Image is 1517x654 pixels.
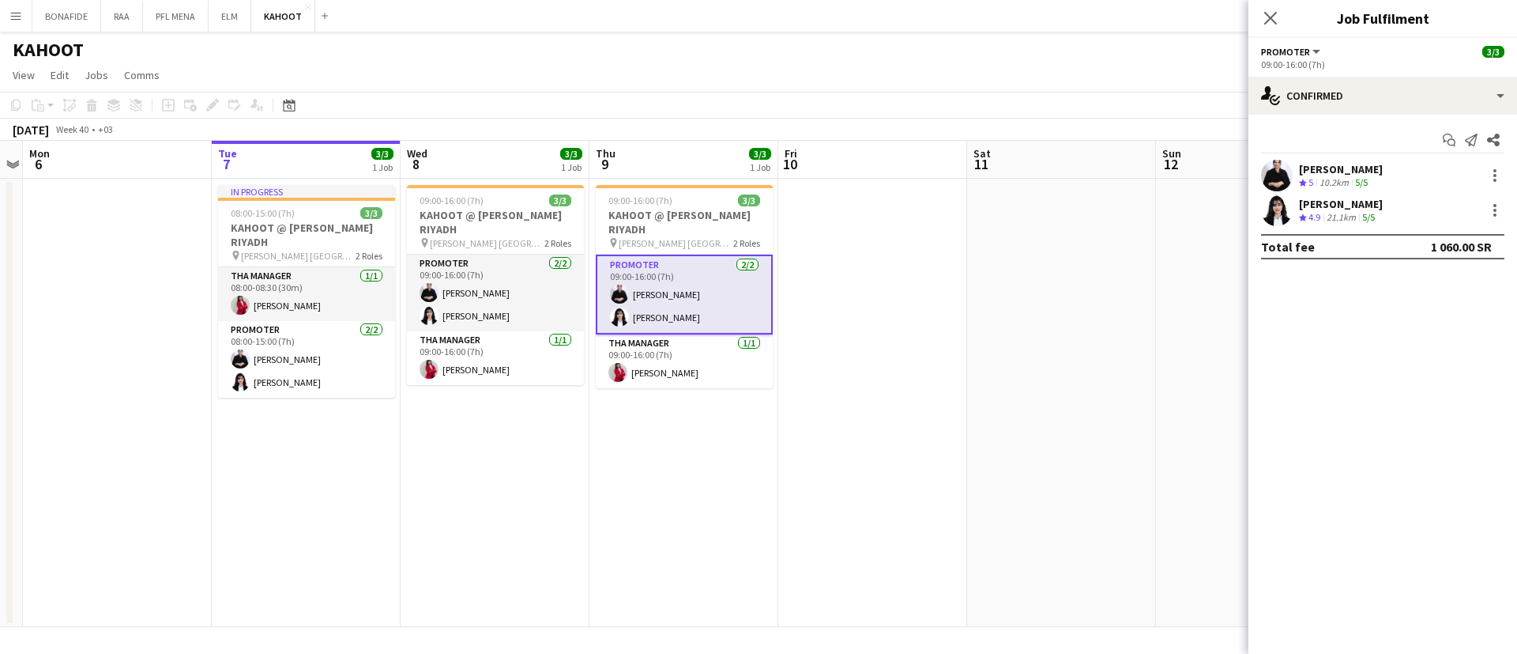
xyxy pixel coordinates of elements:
[371,148,393,160] span: 3/3
[1299,197,1383,211] div: [PERSON_NAME]
[218,185,395,198] div: In progress
[1299,162,1383,176] div: [PERSON_NAME]
[44,65,75,85] a: Edit
[13,38,84,62] h1: KAHOOT
[98,123,113,135] div: +03
[1261,46,1323,58] button: Promoter
[596,335,773,388] app-card-role: THA Manager1/109:00-16:00 (7h)[PERSON_NAME]
[596,146,615,161] span: Thu
[405,155,427,173] span: 8
[372,161,393,173] div: 1 Job
[407,255,584,331] app-card-role: Promoter2/209:00-16:00 (7h)[PERSON_NAME][PERSON_NAME]
[85,68,108,82] span: Jobs
[1160,155,1181,173] span: 12
[78,65,115,85] a: Jobs
[407,331,584,385] app-card-role: THA Manager1/109:00-16:00 (7h)[PERSON_NAME]
[32,1,101,32] button: BONAFIDE
[51,68,69,82] span: Edit
[750,161,770,173] div: 1 Job
[13,122,49,138] div: [DATE]
[231,207,295,219] span: 08:00-15:00 (7h)
[218,146,237,161] span: Tue
[1323,211,1359,225] div: 21.1km
[1308,176,1313,188] span: 5
[420,195,484,206] span: 09:00-16:00 (7h)
[216,155,237,173] span: 7
[241,250,356,262] span: [PERSON_NAME] [GEOGRAPHIC_DATA]
[218,321,395,398] app-card-role: Promoter2/208:00-15:00 (7h)[PERSON_NAME][PERSON_NAME]
[738,195,760,206] span: 3/3
[118,65,166,85] a: Comms
[593,155,615,173] span: 9
[1355,176,1368,188] app-skills-label: 5/5
[1261,239,1315,255] div: Total fee
[407,208,584,236] h3: KAHOOT @ [PERSON_NAME] RIYADH
[549,195,571,206] span: 3/3
[124,68,160,82] span: Comms
[749,148,771,160] span: 3/3
[218,221,395,249] h3: KAHOOT @ [PERSON_NAME] RIYADH
[218,267,395,321] app-card-role: THA Manager1/108:00-08:30 (30m)[PERSON_NAME]
[101,1,143,32] button: RAA
[430,237,544,249] span: [PERSON_NAME] [GEOGRAPHIC_DATA]
[1316,176,1352,190] div: 10.2km
[608,195,672,206] span: 09:00-16:00 (7h)
[29,146,50,161] span: Mon
[544,237,571,249] span: 2 Roles
[973,146,991,161] span: Sat
[1248,77,1517,115] div: Confirmed
[596,208,773,236] h3: KAHOOT @ [PERSON_NAME] RIYADH
[1482,46,1504,58] span: 3/3
[360,207,382,219] span: 3/3
[1248,8,1517,28] h3: Job Fulfilment
[733,237,760,249] span: 2 Roles
[143,1,209,32] button: PFL MENA
[1308,211,1320,223] span: 4.9
[356,250,382,262] span: 2 Roles
[785,146,797,161] span: Fri
[1162,146,1181,161] span: Sun
[407,185,584,385] app-job-card: 09:00-16:00 (7h)3/3KAHOOT @ [PERSON_NAME] RIYADH [PERSON_NAME] [GEOGRAPHIC_DATA]2 RolesPromoter2/...
[619,237,733,249] span: [PERSON_NAME] [GEOGRAPHIC_DATA]
[1362,211,1375,223] app-skills-label: 5/5
[251,1,315,32] button: KAHOOT
[596,185,773,388] app-job-card: 09:00-16:00 (7h)3/3KAHOOT @ [PERSON_NAME] RIYADH [PERSON_NAME] [GEOGRAPHIC_DATA]2 RolesPromoter2/...
[596,255,773,335] app-card-role: Promoter2/209:00-16:00 (7h)[PERSON_NAME][PERSON_NAME]
[209,1,251,32] button: ELM
[560,148,582,160] span: 3/3
[782,155,797,173] span: 10
[1431,239,1492,255] div: 1 060.00 SR
[971,155,991,173] span: 11
[1261,59,1504,70] div: 09:00-16:00 (7h)
[561,161,582,173] div: 1 Job
[1261,46,1310,58] span: Promoter
[13,68,35,82] span: View
[27,155,50,173] span: 6
[6,65,41,85] a: View
[218,185,395,398] app-job-card: In progress08:00-15:00 (7h)3/3KAHOOT @ [PERSON_NAME] RIYADH [PERSON_NAME] [GEOGRAPHIC_DATA]2 Role...
[407,146,427,161] span: Wed
[52,123,92,135] span: Week 40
